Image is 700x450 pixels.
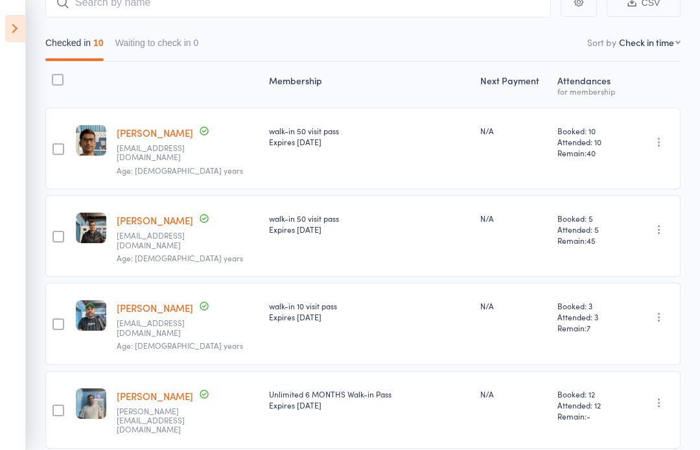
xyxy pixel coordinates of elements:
small: Gnavin1@gmail.com [117,318,201,337]
span: Booked: 10 [557,125,623,136]
span: Remain: [557,322,623,333]
img: image1699660211.png [76,213,106,243]
img: image1698364452.png [76,125,106,156]
div: N/A [480,125,547,136]
span: Remain: [557,410,623,421]
span: Remain: [557,147,623,158]
small: sekhar.chebrolu@gmail.com [117,407,201,434]
div: N/A [480,388,547,399]
span: Age: [DEMOGRAPHIC_DATA] years [117,165,243,176]
span: Booked: 3 [557,300,623,311]
div: N/A [480,300,547,311]
small: Donivs2000@yahoo.com [117,231,201,250]
div: for membership [557,87,623,95]
span: Attended: 3 [557,311,623,322]
span: Booked: 5 [557,213,623,224]
div: N/A [480,213,547,224]
span: 45 [587,235,596,246]
button: Waiting to check in0 [115,31,199,61]
div: 0 [194,38,199,48]
div: Check in time [619,36,674,49]
span: Attended: 5 [557,224,623,235]
div: Unlimited 6 MONTHS Walk-in Pass [269,388,470,410]
a: [PERSON_NAME] [117,213,193,227]
div: 10 [93,38,104,48]
img: image1690139785.png [76,300,106,331]
span: Age: [DEMOGRAPHIC_DATA] years [117,340,243,351]
a: [PERSON_NAME] [117,126,193,139]
button: Checked in10 [45,31,104,61]
span: Booked: 12 [557,388,623,399]
span: 7 [587,322,590,333]
div: walk-in 50 visit pass [269,125,470,147]
span: Attended: 12 [557,399,623,410]
div: Expires [DATE] [269,399,470,410]
img: image1732244863.png [76,388,106,419]
span: Age: [DEMOGRAPHIC_DATA] years [117,252,243,263]
span: 40 [587,147,596,158]
div: walk-in 10 visit pass [269,300,470,322]
label: Sort by [587,36,616,49]
a: [PERSON_NAME] [117,301,193,314]
div: Next Payment [475,67,552,102]
span: Remain: [557,235,623,246]
div: Membership [264,67,475,102]
small: pramod.nayakawadi@gmail.com [117,143,201,162]
span: Attended: 10 [557,136,623,147]
div: Atten­dances [552,67,628,102]
a: [PERSON_NAME] [117,389,193,403]
div: walk-in 50 visit pass [269,213,470,235]
span: - [587,410,590,421]
div: Expires [DATE] [269,136,470,147]
div: Expires [DATE] [269,224,470,235]
div: Expires [DATE] [269,311,470,322]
